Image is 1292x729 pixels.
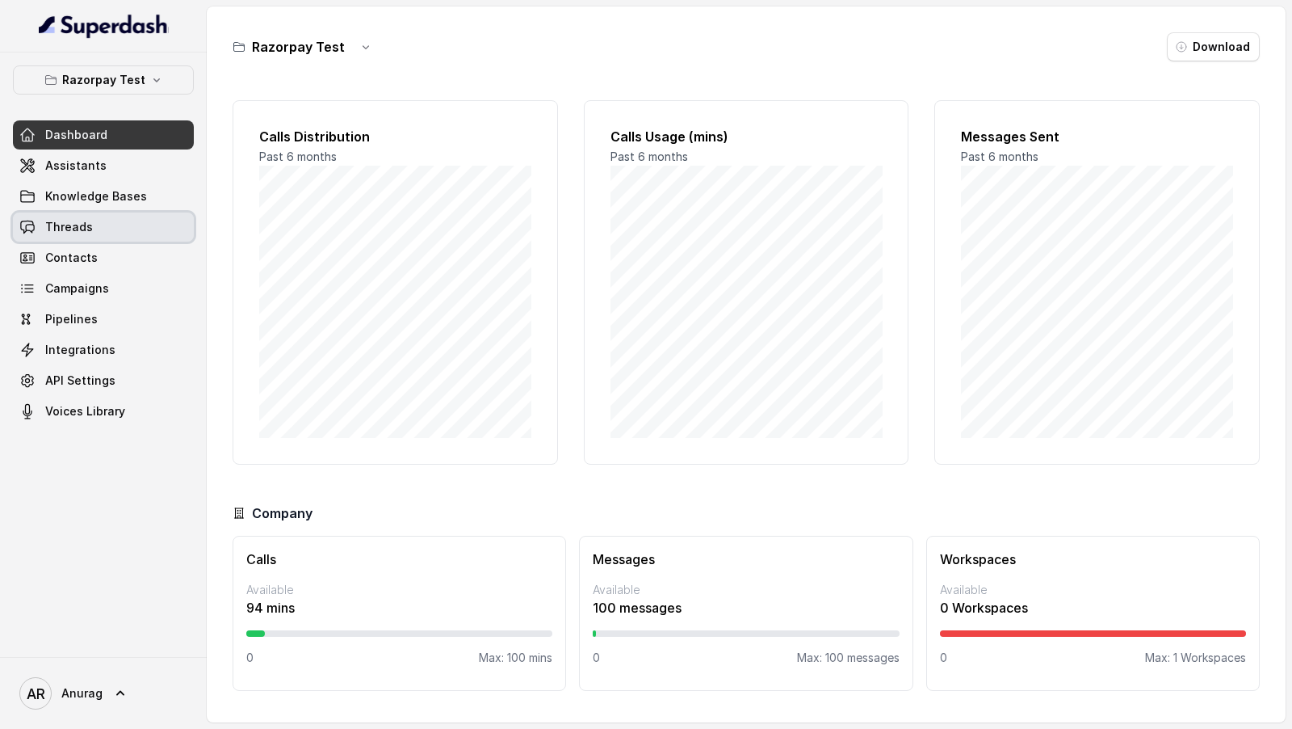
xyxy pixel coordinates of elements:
h3: Messages [593,550,899,569]
p: Razorpay Test [62,70,145,90]
p: Available [593,582,899,598]
span: Campaigns [45,280,109,297]
h3: Razorpay Test [252,37,345,57]
text: AR [27,685,45,702]
span: Past 6 months [961,150,1038,163]
span: Threads [45,219,93,235]
button: Razorpay Test [13,65,194,95]
a: Anurag [13,671,194,716]
a: Assistants [13,151,194,180]
p: Max: 100 messages [797,650,900,666]
span: Voices Library [45,403,125,419]
span: Past 6 months [610,150,688,163]
p: 0 [940,650,947,666]
span: Pipelines [45,311,98,327]
a: Pipelines [13,305,194,334]
h3: Calls [246,550,552,569]
span: Assistants [45,158,107,174]
span: Integrations [45,342,115,358]
p: 100 messages [593,598,899,617]
p: 0 Workspaces [940,598,1246,617]
h2: Calls Usage (mins) [610,127,883,146]
p: 94 mins [246,598,552,617]
span: API Settings [45,373,115,389]
a: Campaigns [13,274,194,303]
img: light.svg [39,13,169,39]
p: 0 [593,650,600,666]
span: Past 6 months [259,150,337,163]
a: Knowledge Bases [13,182,194,211]
p: Available [246,582,552,598]
h2: Calls Distribution [259,127,531,146]
a: Dashboard [13,120,194,150]
span: Knowledge Bases [45,188,147,204]
a: Threads [13,213,194,242]
span: Contacts [45,250,98,266]
a: Integrations [13,335,194,364]
a: Voices Library [13,397,194,426]
h2: Messages Sent [961,127,1233,146]
h3: Workspaces [940,550,1246,569]
p: Max: 100 mins [479,650,552,666]
h3: Company [252,504,313,523]
span: Dashboard [45,127,107,143]
a: API Settings [13,366,194,395]
button: Download [1167,32,1260,61]
p: Max: 1 Workspaces [1145,650,1246,666]
span: Anurag [61,685,103,702]
p: 0 [246,650,254,666]
p: Available [940,582,1246,598]
a: Contacts [13,243,194,272]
